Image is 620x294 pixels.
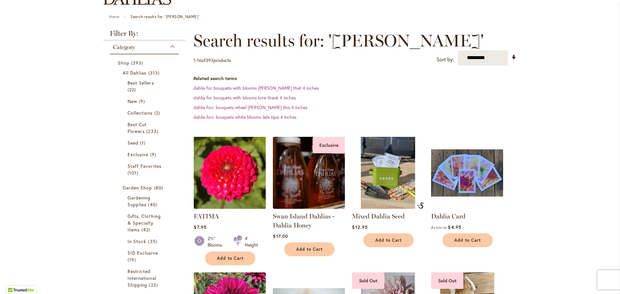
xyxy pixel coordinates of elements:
[148,238,159,245] span: 35
[109,14,119,19] a: Home
[197,57,201,63] span: 16
[128,256,138,263] span: 19
[118,59,172,66] a: Shop
[431,137,503,209] img: Group shot of Dahlia Cards
[128,79,163,93] a: Best Sellers
[194,224,206,230] span: $7.95
[128,250,158,256] span: SID Exclusive
[128,213,161,233] span: Gifts, Clothing & Specialty Items
[139,98,147,105] span: 9
[193,85,319,91] a: dahlia for bouquets with blooms [PERSON_NAME] that 4 inches
[128,80,154,86] span: Best Sellers
[123,184,168,191] a: Garden Shop
[123,69,168,76] a: All Dahlias
[193,95,296,101] a: dahlia for bouquets with blooms love thank 4 inches
[352,212,405,220] a: Mixed Dahlia Seed
[123,185,152,191] span: Garden Shop
[149,281,159,288] span: 23
[193,31,484,50] span: Search results for: '[PERSON_NAME]'
[150,151,158,158] span: 9
[193,104,307,110] a: dahlia forc bouquets wheel [PERSON_NAME] this 4 inches
[128,109,163,116] a: Collections
[113,44,135,51] span: Category
[128,249,163,263] a: SID Exclusive
[313,137,345,153] div: Exclusive
[128,169,140,176] span: 101
[352,224,367,230] span: $12.95
[273,212,335,229] a: Swan Island Dahlias - Dahlia Honey
[352,272,384,289] div: Sold Out
[448,224,461,230] span: $4.95
[273,233,288,239] span: $17.00
[128,268,163,288] a: Restricted International Shipping
[148,201,159,208] span: 40
[128,195,150,208] span: Gardening Supplies
[5,271,23,289] iframe: Launch Accessibility Center
[352,204,424,210] a: Mixed Dahlia Seed Mixed Dahlia Seed
[217,256,243,261] span: Add to Cart
[128,238,146,244] span: In Stock
[154,184,165,191] span: 80
[128,121,147,134] span: Best Cut Flowers
[245,235,258,248] div: 4' Height
[363,233,414,247] button: Add to Cart
[128,163,163,176] a: Staff Favorites
[128,213,163,233] a: Gifts, Clothing &amp; Specialty Items
[442,233,493,247] button: Add to Cart
[131,59,145,66] span: 393
[352,137,424,209] img: Mixed Dahlia Seed
[273,137,345,209] img: Swan Island Dahlias - Dahlia Honey
[192,135,268,210] img: FATIMA
[148,69,161,76] span: 313
[284,242,335,256] button: Add to Cart
[128,268,156,288] span: Restricted International Shipping
[128,139,163,146] a: Seed
[454,238,481,243] span: Add to Cart
[128,238,163,245] a: In Stock
[128,86,138,93] span: 22
[431,204,503,210] a: Group shot of Dahlia Cards
[146,128,160,135] span: 233
[431,272,463,289] div: Sold Out
[417,202,424,209] img: Mixed Dahlia Seed
[431,212,465,220] a: Dahlia Card
[206,57,213,63] span: 393
[140,139,147,146] span: 1
[208,235,226,248] div: 2½" Blooms
[128,121,163,135] a: Best Cut Flowers
[193,75,517,82] dt: Related search terms
[128,194,163,208] a: Gardening Supplies
[128,151,148,157] span: Exclusive
[194,212,219,220] a: FATIMA
[194,204,266,210] a: FATIMA
[375,238,402,243] span: Add to Cart
[130,14,199,19] strong: Search results for: '[PERSON_NAME]'
[103,30,185,40] strong: Filter By:
[123,70,147,76] span: All Dahlias
[273,204,345,210] a: Swan Island Dahlias - Dahlia Honey Exclusive
[128,98,163,105] a: New
[128,151,163,158] a: Exclusive
[193,57,195,63] span: 1
[128,98,137,104] span: New
[128,110,153,116] span: Collections
[431,225,447,230] span: As low as
[154,109,162,116] span: 2
[437,54,454,66] label: Sort by:
[193,114,296,120] a: dahlia forc bouquets white blooms late tipsi 4 inches
[141,226,152,233] span: 42
[205,251,255,265] button: Add to Cart
[128,163,161,169] span: Staff Favorites
[118,60,129,66] span: Shop
[296,247,323,252] span: Add to Cart
[128,140,139,146] span: Seed
[193,55,231,66] p: - of products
